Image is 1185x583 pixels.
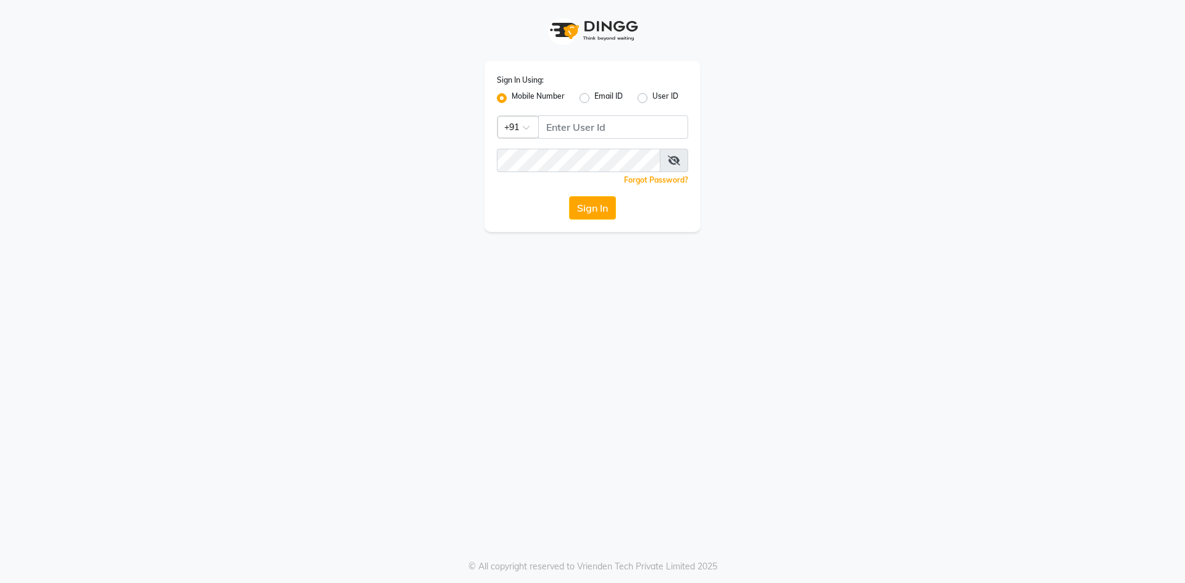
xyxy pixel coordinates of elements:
label: Mobile Number [512,91,565,105]
a: Forgot Password? [624,175,688,184]
img: logo1.svg [543,12,642,49]
label: Email ID [594,91,623,105]
label: Sign In Using: [497,75,544,86]
label: User ID [652,91,678,105]
input: Username [538,115,688,139]
input: Username [497,149,660,172]
button: Sign In [569,196,616,220]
